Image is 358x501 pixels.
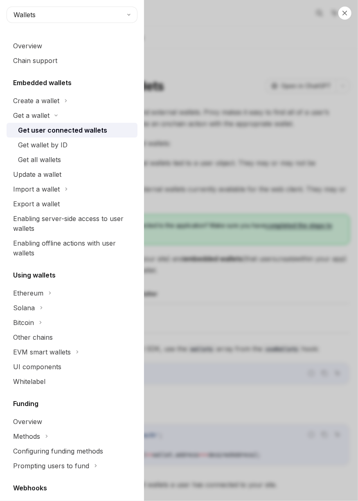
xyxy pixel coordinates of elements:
[13,169,61,179] div: Update a wallet
[7,38,137,53] a: Overview
[13,184,60,194] div: Import a wallet
[13,347,71,357] div: EVM smart wallets
[7,167,137,182] a: Update a wallet
[13,399,38,408] h5: Funding
[18,155,61,165] div: Get all wallets
[13,417,42,427] div: Overview
[7,414,137,429] a: Overview
[7,53,137,68] a: Chain support
[13,199,60,209] div: Export a wallet
[7,123,137,138] a: Get user connected wallets
[13,318,34,327] div: Bitcoin
[7,7,137,23] button: Wallets
[13,214,133,233] div: Enabling server-side access to user wallets
[13,41,42,51] div: Overview
[13,461,89,471] div: Prompting users to fund
[7,359,137,374] a: UI components
[13,483,47,493] h5: Webhooks
[13,377,45,386] div: Whitelabel
[18,125,107,135] div: Get user connected wallets
[13,288,43,298] div: Ethereum
[13,78,72,88] h5: Embedded wallets
[13,431,40,441] div: Methods
[7,330,137,345] a: Other chains
[13,238,133,258] div: Enabling offline actions with user wallets
[13,362,61,372] div: UI components
[13,96,59,106] div: Create a wallet
[14,10,36,20] span: Wallets
[7,138,137,152] a: Get wallet by ID
[7,374,137,389] a: Whitelabel
[13,446,103,456] div: Configuring funding methods
[13,332,53,342] div: Other chains
[18,140,68,150] div: Get wallet by ID
[7,196,137,211] a: Export a wallet
[7,236,137,260] a: Enabling offline actions with user wallets
[13,56,57,65] div: Chain support
[7,211,137,236] a: Enabling server-side access to user wallets
[7,152,137,167] a: Get all wallets
[13,270,56,280] h5: Using wallets
[13,111,50,120] div: Get a wallet
[7,444,137,458] a: Configuring funding methods
[13,303,35,313] div: Solana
